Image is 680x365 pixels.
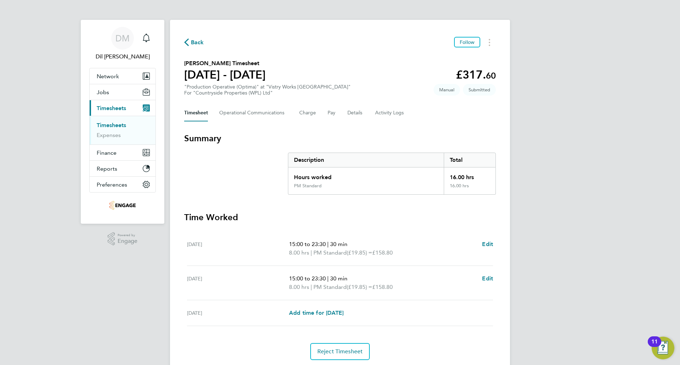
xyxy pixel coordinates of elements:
span: | [327,275,329,282]
div: [DATE] [187,274,289,291]
span: (£19.85) = [347,284,372,290]
div: Hours worked [288,167,444,183]
a: Add time for [DATE] [289,309,344,317]
div: [DATE] [187,309,289,317]
div: 16.00 hrs [444,167,495,183]
span: Edit [482,241,493,247]
a: Expenses [97,132,121,138]
span: Network [97,73,119,80]
button: Timesheets [90,100,155,116]
span: Follow [460,39,475,45]
div: Total [444,153,495,167]
h2: [PERSON_NAME] Timesheet [184,59,266,68]
div: PM Standard [294,183,322,189]
a: Edit [482,274,493,283]
span: 15:00 to 23:30 [289,241,326,247]
button: Timesheets Menu [483,37,496,48]
span: (£19.85) = [347,249,372,256]
span: | [311,284,312,290]
span: 15:00 to 23:30 [289,275,326,282]
h1: [DATE] - [DATE] [184,68,266,82]
span: PM Standard [313,283,347,291]
div: "Production Operative (Optima)" at "Vistry Works [GEOGRAPHIC_DATA]" [184,84,351,96]
span: This timesheet was manually created. [433,84,460,96]
span: PM Standard [313,249,347,257]
span: | [327,241,329,247]
button: Preferences [90,177,155,192]
section: Timesheet [184,133,496,360]
button: Activity Logs [375,104,405,121]
button: Operational Communications [219,104,288,121]
a: Powered byEngage [108,232,138,246]
button: Open Resource Center, 11 new notifications [652,337,674,359]
a: Edit [482,240,493,249]
button: Pay [328,104,336,121]
div: 16.00 hrs [444,183,495,194]
div: Description [288,153,444,167]
h3: Summary [184,133,496,144]
span: 8.00 hrs [289,249,309,256]
div: 11 [651,342,658,351]
span: 60 [486,70,496,81]
button: Details [347,104,364,121]
span: £158.80 [372,249,393,256]
span: DM [115,34,130,43]
span: £158.80 [372,284,393,290]
div: [DATE] [187,240,289,257]
span: Powered by [118,232,137,238]
div: For "Countryside Properties (WPL) Ltd" [184,90,351,96]
h3: Time Worked [184,212,496,223]
button: Reports [90,161,155,176]
span: Reports [97,165,117,172]
span: Engage [118,238,137,244]
span: Dil Mistry [89,52,156,61]
span: Add time for [DATE] [289,309,344,316]
button: Timesheet [184,104,208,121]
span: Preferences [97,181,127,188]
button: Network [90,68,155,84]
button: Reject Timesheet [310,343,370,360]
a: Go to home page [89,200,156,211]
span: Back [191,38,204,47]
button: Charge [299,104,316,121]
span: 8.00 hrs [289,284,309,290]
a: Timesheets [97,122,126,129]
div: Summary [288,153,496,195]
button: Back [184,38,204,47]
span: This timesheet is Submitted. [463,84,496,96]
app-decimal: £317. [456,68,496,81]
a: DMDil [PERSON_NAME] [89,27,156,61]
span: 30 min [330,241,347,247]
nav: Main navigation [81,20,164,224]
button: Finance [90,145,155,160]
span: 30 min [330,275,347,282]
img: optima-uk-logo-retina.png [109,200,136,211]
span: | [311,249,312,256]
span: Reject Timesheet [317,348,363,355]
span: Jobs [97,89,109,96]
span: Finance [97,149,117,156]
span: Edit [482,275,493,282]
div: Timesheets [90,116,155,144]
button: Jobs [90,84,155,100]
button: Follow [454,37,480,47]
span: Timesheets [97,105,126,112]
